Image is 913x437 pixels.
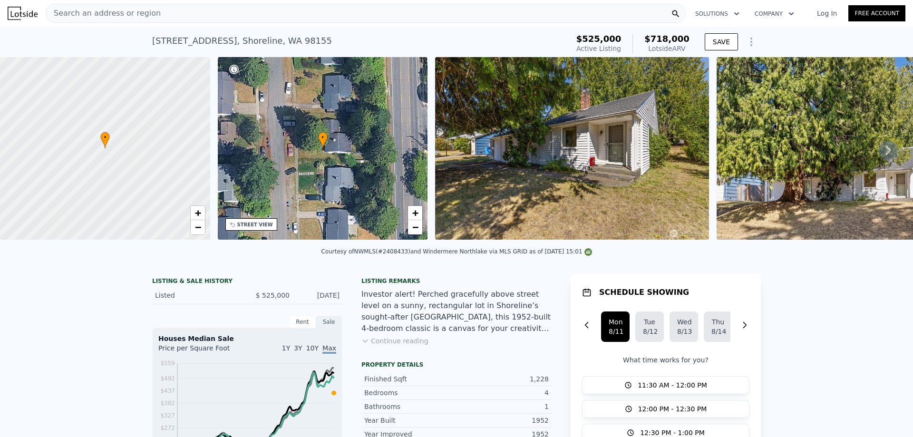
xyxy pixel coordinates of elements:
[194,221,201,233] span: −
[361,277,552,285] div: Listing remarks
[456,416,549,425] div: 1952
[289,316,316,328] div: Rent
[582,400,749,418] button: 12:00 PM - 12:30 PM
[294,344,302,352] span: 3Y
[194,207,201,219] span: +
[638,380,707,390] span: 11:30 AM - 12:00 PM
[408,220,422,234] a: Zoom out
[643,327,656,336] div: 8/12
[711,327,725,336] div: 8/14
[848,5,905,21] a: Free Account
[644,34,690,44] span: $718,000
[747,5,802,22] button: Company
[160,375,175,382] tspan: $492
[364,374,456,384] div: Finished Sqft
[316,316,342,328] div: Sale
[644,44,690,53] div: Lotside ARV
[297,291,340,300] div: [DATE]
[306,344,319,352] span: 10Y
[152,277,342,287] div: LISTING & SALE HISTORY
[160,425,175,431] tspan: $272
[46,8,161,19] span: Search an address or region
[609,327,622,336] div: 8/11
[361,289,552,334] div: Investor alert! Perched gracefully above street level on a sunny, rectangular lot in Shoreline’s ...
[318,133,328,142] span: •
[282,344,290,352] span: 1Y
[158,343,247,359] div: Price per Square Foot
[152,34,332,48] div: [STREET_ADDRESS] , Shoreline , WA 98155
[361,361,552,369] div: Property details
[711,317,725,327] div: Thu
[364,388,456,398] div: Bedrooms
[677,327,690,336] div: 8/13
[361,336,428,346] button: Continue reading
[742,32,761,51] button: Show Options
[576,34,622,44] span: $525,000
[456,388,549,398] div: 4
[160,360,175,367] tspan: $559
[670,311,698,342] button: Wed8/13
[155,291,240,300] div: Listed
[705,33,738,50] button: SAVE
[160,400,175,407] tspan: $382
[456,374,549,384] div: 1,228
[364,416,456,425] div: Year Built
[688,5,747,22] button: Solutions
[582,355,749,365] p: What time works for you?
[191,220,205,234] a: Zoom out
[704,311,732,342] button: Thu8/14
[318,132,328,148] div: •
[584,248,592,256] img: NWMLS Logo
[321,248,592,255] div: Courtesy of NWMLS (#2408433) and Windermere Northlake via MLS GRID as of [DATE] 15:01
[601,311,630,342] button: Mon8/11
[456,402,549,411] div: 1
[635,311,664,342] button: Tue8/12
[100,133,110,142] span: •
[256,291,290,299] span: $ 525,000
[412,221,418,233] span: −
[191,206,205,220] a: Zoom in
[599,287,689,298] h1: SCHEDULE SHOWING
[364,402,456,411] div: Bathrooms
[576,45,621,52] span: Active Listing
[160,412,175,419] tspan: $327
[158,334,336,343] div: Houses Median Sale
[100,132,110,148] div: •
[8,7,38,20] img: Lotside
[412,207,418,219] span: +
[609,317,622,327] div: Mon
[806,9,848,18] a: Log In
[237,221,273,228] div: STREET VIEW
[643,317,656,327] div: Tue
[408,206,422,220] a: Zoom in
[322,344,336,354] span: Max
[435,57,709,240] img: Sale: 167184467 Parcel: 97722642
[160,388,175,394] tspan: $437
[677,317,690,327] div: Wed
[638,404,707,414] span: 12:00 PM - 12:30 PM
[582,376,749,394] button: 11:30 AM - 12:00 PM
